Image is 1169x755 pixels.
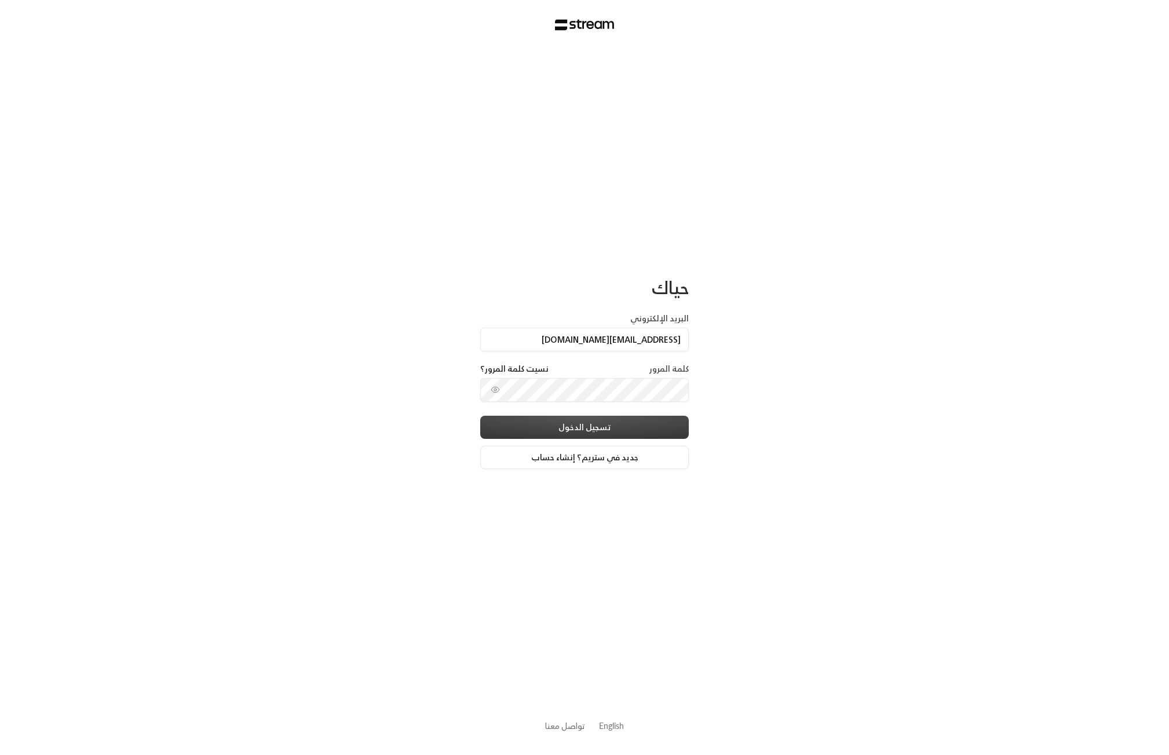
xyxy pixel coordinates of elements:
[545,720,585,732] button: تواصل معنا
[649,363,689,375] label: كلمة المرور
[480,446,689,469] a: جديد في ستريم؟ إنشاء حساب
[480,416,689,439] button: تسجيل الدخول
[555,19,615,31] img: Stream Logo
[630,313,689,324] label: البريد الإلكتروني
[652,272,689,303] span: حياك
[480,363,549,375] a: نسيت كلمة المرور؟
[486,380,505,399] button: toggle password visibility
[599,715,624,736] a: English
[545,719,585,733] a: تواصل معنا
